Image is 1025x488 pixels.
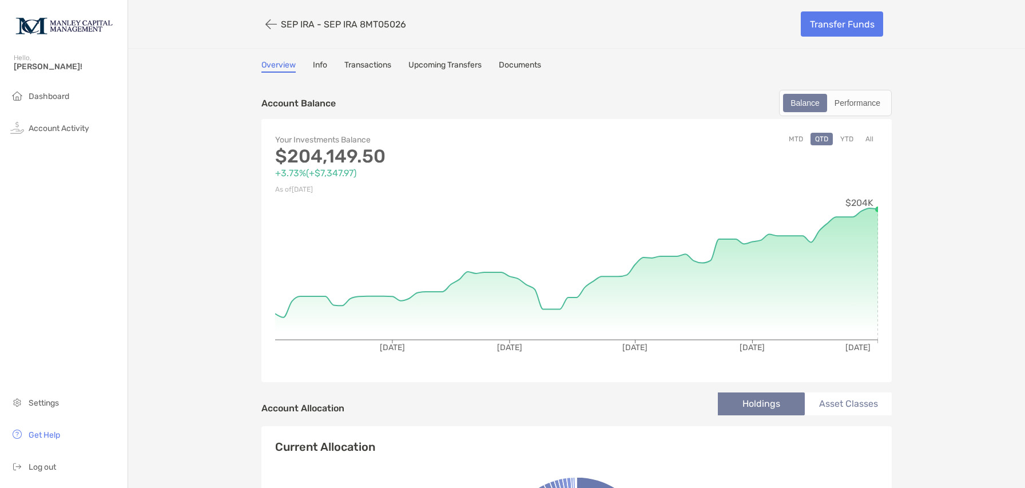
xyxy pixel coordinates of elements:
[275,182,577,197] p: As of [DATE]
[10,89,24,102] img: household icon
[622,343,647,352] tspan: [DATE]
[275,166,577,180] p: +3.73% ( +$7,347.97 )
[779,90,892,116] div: segmented control
[275,149,577,164] p: $204,149.50
[499,60,541,73] a: Documents
[380,343,405,352] tspan: [DATE]
[29,92,69,101] span: Dashboard
[740,343,765,352] tspan: [DATE]
[281,19,406,30] p: SEP IRA - SEP IRA 8MT05026
[14,62,121,72] span: [PERSON_NAME]!
[805,392,892,415] li: Asset Classes
[29,462,56,472] span: Log out
[14,5,114,46] img: Zoe Logo
[275,133,577,147] p: Your Investments Balance
[29,398,59,408] span: Settings
[10,395,24,409] img: settings icon
[861,133,878,145] button: All
[344,60,391,73] a: Transactions
[275,440,375,454] h4: Current Allocation
[845,343,871,352] tspan: [DATE]
[836,133,858,145] button: YTD
[313,60,327,73] a: Info
[718,392,805,415] li: Holdings
[784,133,808,145] button: MTD
[29,124,89,133] span: Account Activity
[10,459,24,473] img: logout icon
[10,427,24,441] img: get-help icon
[784,95,826,111] div: Balance
[801,11,883,37] a: Transfer Funds
[497,343,522,352] tspan: [DATE]
[811,133,833,145] button: QTD
[261,96,336,110] p: Account Balance
[828,95,887,111] div: Performance
[845,197,873,208] tspan: $204K
[261,60,296,73] a: Overview
[29,430,60,440] span: Get Help
[10,121,24,134] img: activity icon
[408,60,482,73] a: Upcoming Transfers
[261,403,344,414] h4: Account Allocation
